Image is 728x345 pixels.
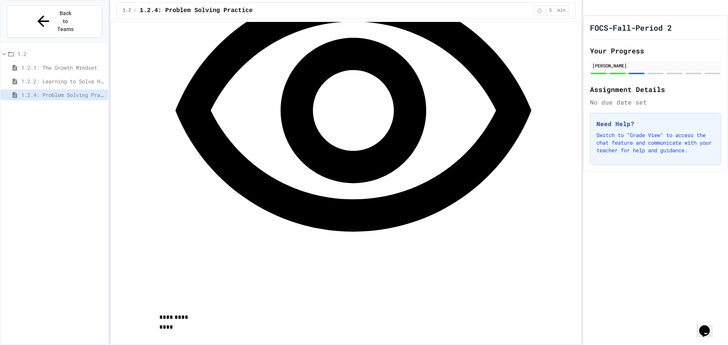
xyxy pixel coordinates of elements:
span: 1.2.2: Learning to Solve Hard Problems [21,77,105,85]
span: 5 [544,8,557,14]
span: 1.2.1: The Growth Mindset [21,64,105,72]
iframe: chat widget [696,315,720,337]
p: Switch to "Grade View" to access the chat feature and communicate with your teacher for help and ... [596,131,715,154]
span: / [134,8,136,14]
span: 1.2.4: Problem Solving Practice [140,6,253,15]
h3: Need Help? [596,119,715,128]
button: Back to Teams [7,5,102,37]
h1: FOCS-Fall-Period 2 [590,22,672,33]
div: No due date set [590,98,721,107]
span: 1.2 [17,50,105,58]
span: min [557,8,566,14]
span: 1.2.4: Problem Solving Practice [21,91,105,99]
div: [PERSON_NAME] [592,62,719,69]
h2: Assignment Details [590,84,721,95]
h2: Your Progress [590,45,721,56]
span: 1.2 [123,8,131,14]
span: Back to Teams [56,9,74,33]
